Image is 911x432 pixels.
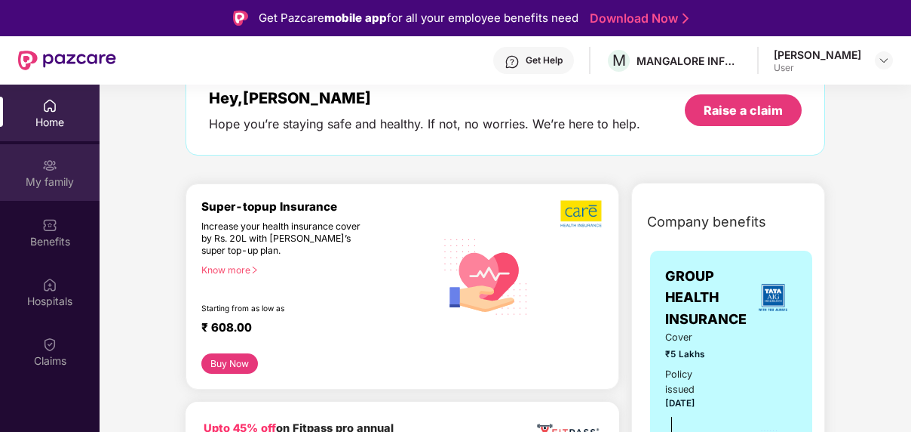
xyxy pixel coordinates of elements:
[560,199,603,228] img: b5dec4f62d2307b9de63beb79f102df3.png
[526,54,563,66] div: Get Help
[665,330,709,345] span: Cover
[774,48,861,62] div: [PERSON_NAME]
[665,398,695,409] span: [DATE]
[42,158,57,173] img: svg+xml;base64,PHN2ZyB3aWR0aD0iMjAiIGhlaWdodD0iMjAiIHZpZXdCb3g9IjAgMCAyMCAyMCIgZmlsbD0ibm9uZSIgeG...
[753,277,793,318] img: insurerLogo
[636,54,742,68] div: MANGALORE INFOTECH SOLUTIONS
[250,266,259,274] span: right
[259,9,578,27] div: Get Pazcare for all your employee benefits need
[42,277,57,292] img: svg+xml;base64,PHN2ZyBpZD0iSG9zcGl0YWxzIiB4bWxucz0iaHR0cDovL3d3dy53My5vcmcvMjAwMC9zdmciIHdpZHRoPS...
[878,54,890,66] img: svg+xml;base64,PHN2ZyBpZD0iRHJvcGRvd24tMzJ4MzIiIHhtbG5zPSJodHRwOi8vd3d3LnczLm9yZy8yMDAwL3N2ZyIgd2...
[647,211,766,233] span: Company benefits
[42,98,57,113] img: svg+xml;base64,PHN2ZyBpZD0iSG9tZSIgeG1sbnM9Imh0dHA6Ly93d3cudzMub3JnLzIwMDAvc3ZnIiB3aWR0aD0iMjAiIG...
[665,266,749,330] span: GROUP HEALTH INSURANCE
[201,320,421,338] div: ₹ 608.00
[201,353,258,374] button: Buy Now
[209,116,640,132] div: Hope you’re staying safe and healthy. If not, no worries. We’re here to help.
[201,199,436,214] div: Super-topup Insurance
[590,11,684,26] a: Download Now
[436,225,536,328] img: svg+xml;base64,PHN2ZyB4bWxucz0iaHR0cDovL3d3dy53My5vcmcvMjAwMC9zdmciIHhtbG5zOnhsaW5rPSJodHRwOi8vd3...
[209,89,640,107] div: Hey, [PERSON_NAME]
[774,62,861,74] div: User
[665,347,709,361] span: ₹5 Lakhs
[682,11,689,26] img: Stroke
[18,51,116,70] img: New Pazcare Logo
[324,11,387,25] strong: mobile app
[612,51,626,69] span: M
[665,367,709,397] div: Policy issued
[42,337,57,352] img: svg+xml;base64,PHN2ZyBpZD0iQ2xhaW0iIHhtbG5zPSJodHRwOi8vd3d3LnczLm9yZy8yMDAwL3N2ZyIgd2lkdGg9IjIwIi...
[233,11,248,26] img: Logo
[201,221,371,258] div: Increase your health insurance cover by Rs. 20L with [PERSON_NAME]’s super top-up plan.
[201,264,427,275] div: Know more
[42,218,57,233] img: svg+xml;base64,PHN2ZyBpZD0iQmVuZWZpdHMiIHhtbG5zPSJodHRwOi8vd3d3LnczLm9yZy8yMDAwL3N2ZyIgd2lkdGg9Ij...
[201,304,372,314] div: Starting from as low as
[704,102,783,119] div: Raise a claim
[505,54,520,69] img: svg+xml;base64,PHN2ZyBpZD0iSGVscC0zMngzMiIgeG1sbnM9Imh0dHA6Ly93d3cudzMub3JnLzIwMDAvc3ZnIiB3aWR0aD...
